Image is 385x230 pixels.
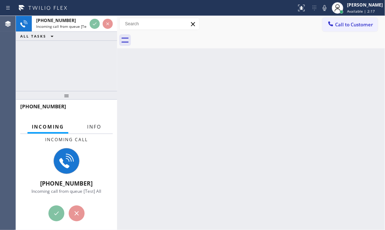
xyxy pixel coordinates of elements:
button: ALL TASKS [16,32,61,40]
button: Call to Customer [322,18,378,31]
span: [PHONE_NUMBER] [20,103,66,110]
span: [PHONE_NUMBER] [36,17,76,23]
span: ALL TASKS [20,34,46,39]
button: Accept [90,19,100,29]
button: Reject [103,19,113,29]
span: Incoming call from queue [Test] All [32,188,102,194]
button: Accept [48,205,64,221]
button: Mute [320,3,330,13]
div: [PERSON_NAME] [347,2,383,8]
input: Search [120,18,199,30]
button: Info [83,120,106,134]
span: [PHONE_NUMBER] [40,179,93,187]
span: Incoming call from queue [Test] All [36,24,96,29]
span: Available | 2:17 [347,9,375,14]
button: Reject [69,205,85,221]
span: Info [87,123,101,130]
span: Call to Customer [335,21,373,28]
span: Incoming call [45,136,88,143]
span: Incoming [32,123,64,130]
button: Incoming [27,120,68,134]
